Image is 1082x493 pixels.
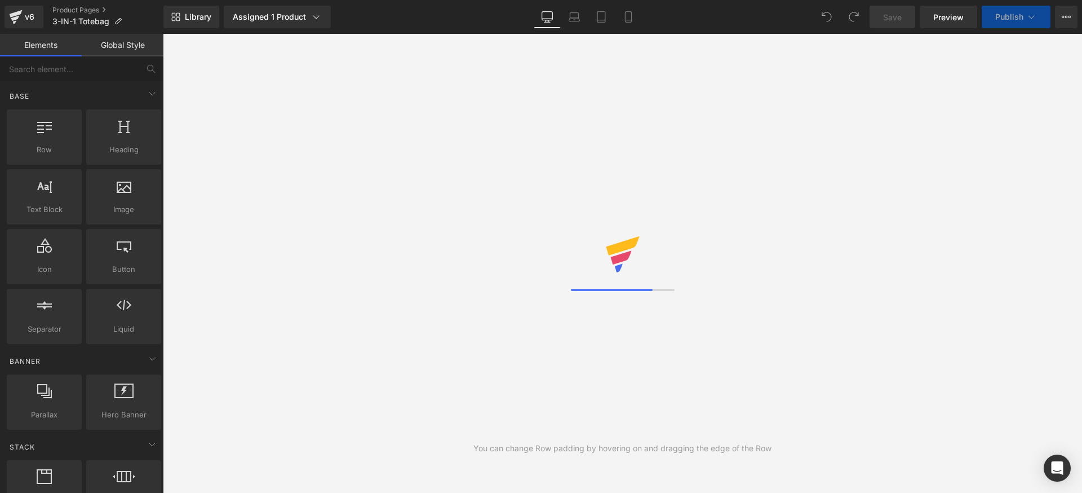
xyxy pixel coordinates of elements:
div: v6 [23,10,37,24]
a: Desktop [534,6,561,28]
span: Save [883,11,902,23]
span: Row [10,144,78,156]
a: Product Pages [52,6,163,15]
span: Heading [90,144,158,156]
a: New Library [163,6,219,28]
span: Text Block [10,204,78,215]
span: Button [90,263,158,275]
button: Undo [815,6,838,28]
div: Open Intercom Messenger [1044,455,1071,482]
div: You can change Row padding by hovering on and dragging the edge of the Row [473,442,771,455]
span: Image [90,204,158,215]
a: v6 [5,6,43,28]
a: Preview [920,6,977,28]
a: Mobile [615,6,642,28]
span: 3-IN-1 Totebag [52,17,109,26]
button: More [1055,6,1077,28]
a: Laptop [561,6,588,28]
button: Publish [982,6,1050,28]
span: Hero Banner [90,409,158,421]
span: Liquid [90,323,158,335]
div: Assigned 1 Product [233,11,322,23]
span: Base [8,91,30,102]
span: Publish [995,12,1023,21]
span: Library [185,12,211,22]
span: Preview [933,11,964,23]
button: Redo [842,6,865,28]
span: Parallax [10,409,78,421]
a: Global Style [82,34,163,56]
a: Tablet [588,6,615,28]
span: Separator [10,323,78,335]
span: Icon [10,263,78,275]
span: Stack [8,442,36,452]
span: Banner [8,356,42,367]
